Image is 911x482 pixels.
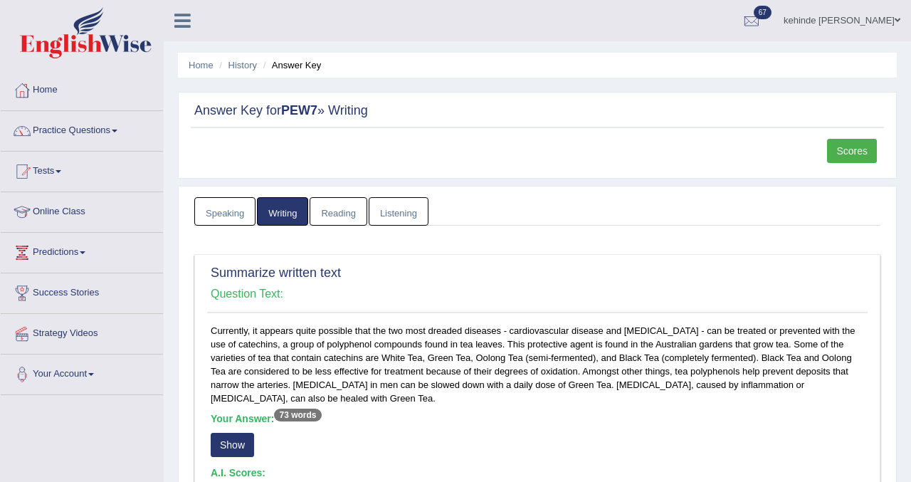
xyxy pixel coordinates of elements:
[281,103,317,117] strong: PEW7
[194,197,256,226] a: Speaking
[1,70,163,106] a: Home
[1,355,163,390] a: Your Account
[189,60,214,70] a: Home
[211,433,254,457] button: Show
[211,467,265,478] b: A.I. Scores:
[310,197,367,226] a: Reading
[754,6,772,19] span: 67
[257,197,308,226] a: Writing
[1,233,163,268] a: Predictions
[211,288,864,300] h4: Question Text:
[194,104,880,118] h2: Answer Key for » Writing
[1,111,163,147] a: Practice Questions
[260,58,322,72] li: Answer Key
[211,266,864,281] h2: Summarize written text
[1,314,163,350] a: Strategy Videos
[1,273,163,309] a: Success Stories
[369,197,428,226] a: Listening
[1,152,163,187] a: Tests
[211,413,322,424] b: Your Answer:
[274,409,321,421] sup: 73 words
[827,139,877,163] a: Scores
[228,60,257,70] a: History
[1,192,163,228] a: Online Class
